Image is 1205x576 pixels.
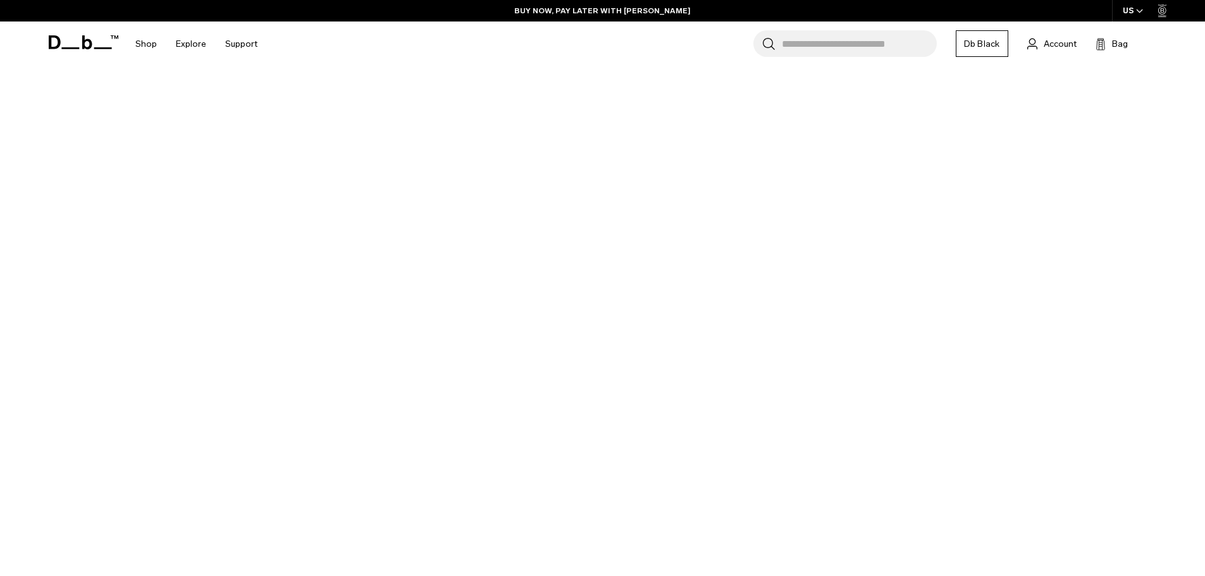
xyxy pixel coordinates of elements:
[1096,36,1128,51] button: Bag
[126,21,267,66] nav: Main Navigation
[1044,37,1077,51] span: Account
[135,21,157,66] a: Shop
[1027,36,1077,51] a: Account
[514,5,691,16] a: BUY NOW, PAY LATER WITH [PERSON_NAME]
[176,21,206,66] a: Explore
[956,30,1008,57] a: Db Black
[1112,37,1128,51] span: Bag
[225,21,257,66] a: Support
